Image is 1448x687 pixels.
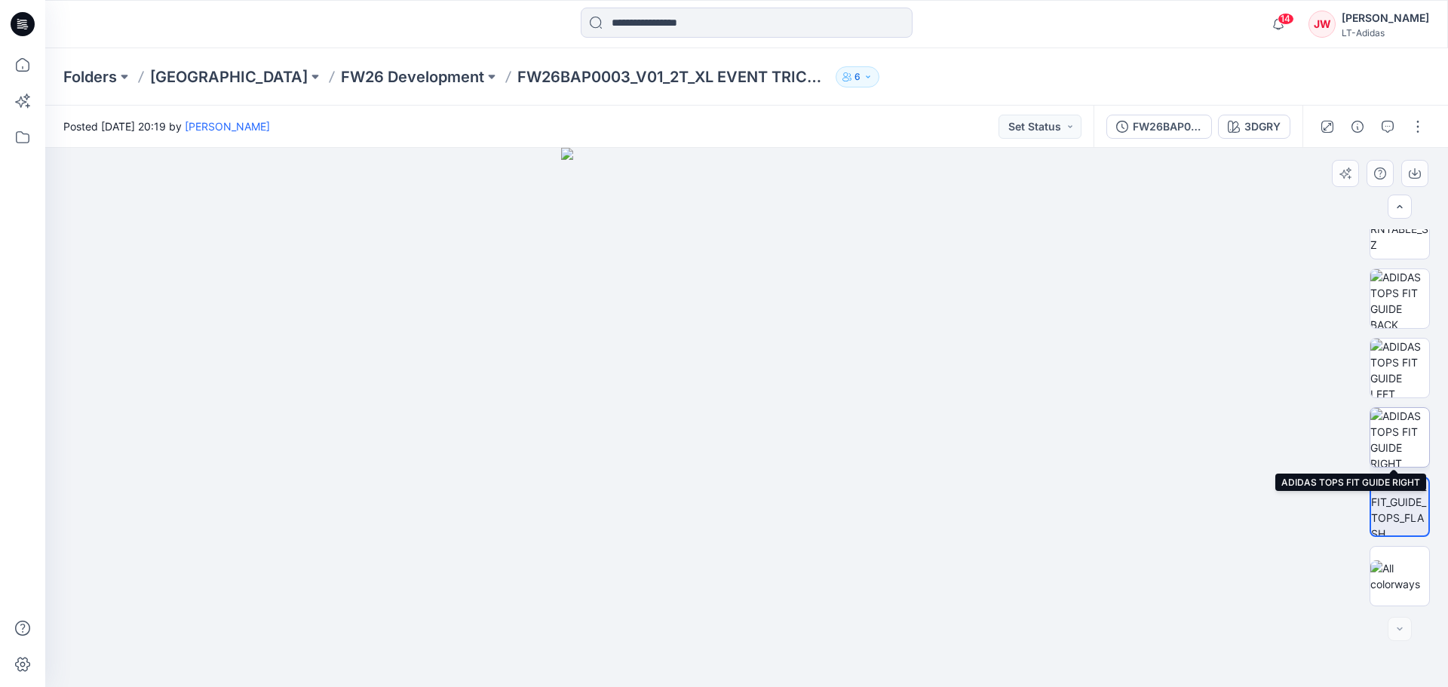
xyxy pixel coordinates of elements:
[1342,9,1429,27] div: [PERSON_NAME]
[1342,27,1429,38] div: LT-Adidas
[150,66,308,87] a: [GEOGRAPHIC_DATA]
[63,66,117,87] a: Folders
[1370,408,1429,467] img: ADIDAS TOPS FIT GUIDE RIGHT
[1370,205,1429,253] img: TOPS_TURNTABLE_SZ
[836,66,879,87] button: 6
[63,118,270,134] span: Posted [DATE] 20:19 by
[1106,115,1212,139] button: FW26BAP0003_V01_2T_XL EVENT TRICOT JKT 26
[1371,478,1428,535] img: ADIDAS_FIT_GUIDE_TOPS_FLASH
[1278,13,1294,25] span: 14
[1308,11,1336,38] div: JW
[1370,560,1429,592] img: All colorways
[1370,339,1429,397] img: ADIDAS TOPS FIT GUIDE LEFT
[1218,115,1290,139] button: 3DGRY
[854,69,861,85] p: 6
[517,66,830,87] p: FW26BAP0003_V01_2T_XL EVENT TRICOT JKT 26
[1244,118,1281,135] div: 3DGRY
[561,148,933,687] img: eyJhbGciOiJIUzI1NiIsImtpZCI6IjAiLCJzbHQiOiJzZXMiLCJ0eXAiOiJKV1QifQ.eyJkYXRhIjp7InR5cGUiOiJzdG9yYW...
[1370,269,1429,328] img: ADIDAS TOPS FIT GUIDE BACK
[1133,118,1202,135] div: FW26BAP0003_V01_2T_XL EVENT TRICOT JKT 26
[341,66,484,87] a: FW26 Development
[1345,115,1370,139] button: Details
[185,120,270,133] a: [PERSON_NAME]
